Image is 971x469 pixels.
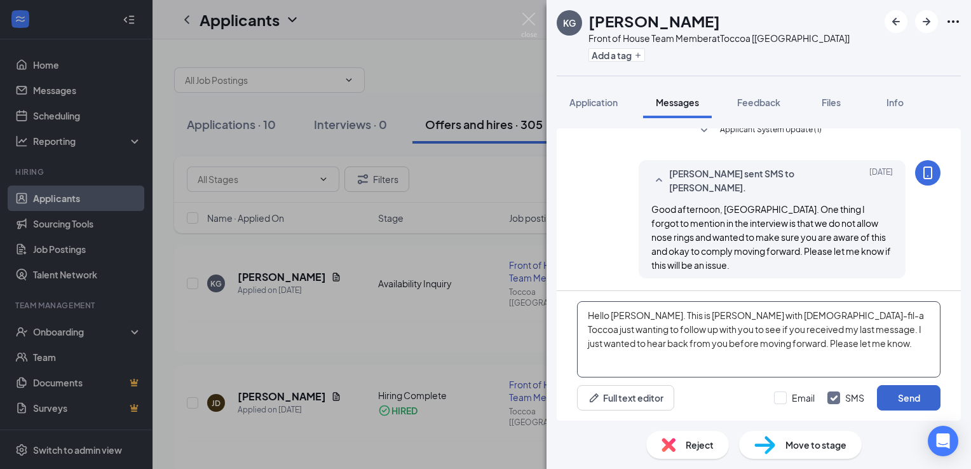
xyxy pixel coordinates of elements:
[928,426,958,456] div: Open Intercom Messenger
[888,14,904,29] svg: ArrowLeftNew
[877,385,940,411] button: Send
[656,97,699,108] span: Messages
[696,123,712,139] svg: SmallChevronDown
[885,10,907,33] button: ArrowLeftNew
[651,203,891,271] span: Good afternoon, [GEOGRAPHIC_DATA]. One thing I forgot to mention in the interview is that we do n...
[577,301,940,377] textarea: Hello [PERSON_NAME]. This is [PERSON_NAME] with [DEMOGRAPHIC_DATA]-fil-a Toccoa just wanting to f...
[696,123,822,139] button: SmallChevronDownApplicant System Update (1)
[651,173,667,188] svg: SmallChevronUp
[588,391,601,404] svg: Pen
[588,32,850,44] div: Front of House Team Member at Toccoa [[GEOGRAPHIC_DATA]]
[588,48,645,62] button: PlusAdd a tag
[869,167,893,194] span: [DATE]
[563,17,576,29] div: KG
[920,165,935,180] svg: MobileSms
[569,97,618,108] span: Application
[822,97,841,108] span: Files
[915,10,938,33] button: ArrowRight
[686,438,714,452] span: Reject
[886,97,904,108] span: Info
[588,10,720,32] h1: [PERSON_NAME]
[946,14,961,29] svg: Ellipses
[785,438,846,452] span: Move to stage
[669,167,836,194] span: [PERSON_NAME] sent SMS to [PERSON_NAME].
[919,14,934,29] svg: ArrowRight
[577,385,674,411] button: Full text editorPen
[720,123,822,139] span: Applicant System Update (1)
[737,97,780,108] span: Feedback
[634,51,642,59] svg: Plus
